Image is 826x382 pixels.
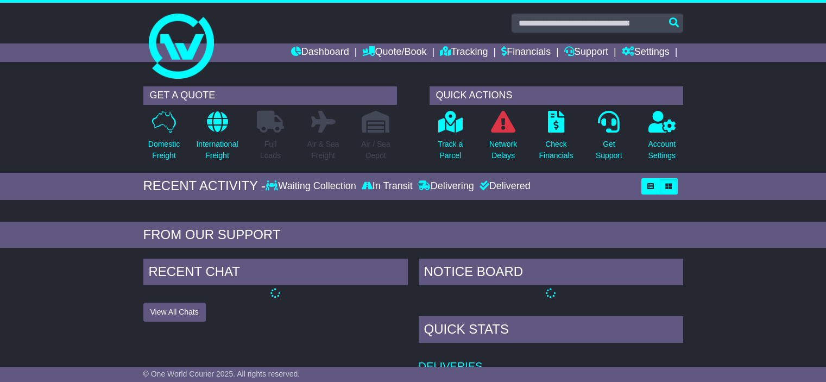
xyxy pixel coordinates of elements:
td: Deliveries [419,346,683,373]
p: International Freight [196,139,238,161]
a: Financials [501,43,551,62]
a: Quote/Book [362,43,426,62]
a: NetworkDelays [489,110,518,167]
button: View All Chats [143,303,206,322]
div: Delivering [415,180,477,192]
div: FROM OUR SUPPORT [143,227,683,243]
p: Get Support [596,139,622,161]
a: Track aParcel [437,110,463,167]
div: Delivered [477,180,531,192]
p: Air / Sea Depot [361,139,390,161]
a: GetSupport [595,110,623,167]
a: Tracking [440,43,488,62]
a: AccountSettings [648,110,677,167]
div: Quick Stats [419,316,683,346]
div: GET A QUOTE [143,86,397,105]
p: Network Delays [489,139,517,161]
div: QUICK ACTIONS [430,86,683,105]
a: Dashboard [291,43,349,62]
p: Full Loads [257,139,284,161]
div: NOTICE BOARD [419,259,683,288]
p: Account Settings [648,139,676,161]
div: In Transit [359,180,415,192]
p: Air & Sea Freight [307,139,339,161]
a: InternationalFreight [196,110,238,167]
span: © One World Courier 2025. All rights reserved. [143,370,300,378]
a: Support [564,43,608,62]
a: DomesticFreight [148,110,180,167]
a: Settings [622,43,670,62]
p: Check Financials [539,139,573,161]
div: RECENT ACTIVITY - [143,178,266,194]
p: Track a Parcel [438,139,463,161]
div: RECENT CHAT [143,259,408,288]
div: Waiting Collection [266,180,358,192]
a: CheckFinancials [539,110,574,167]
p: Domestic Freight [148,139,180,161]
